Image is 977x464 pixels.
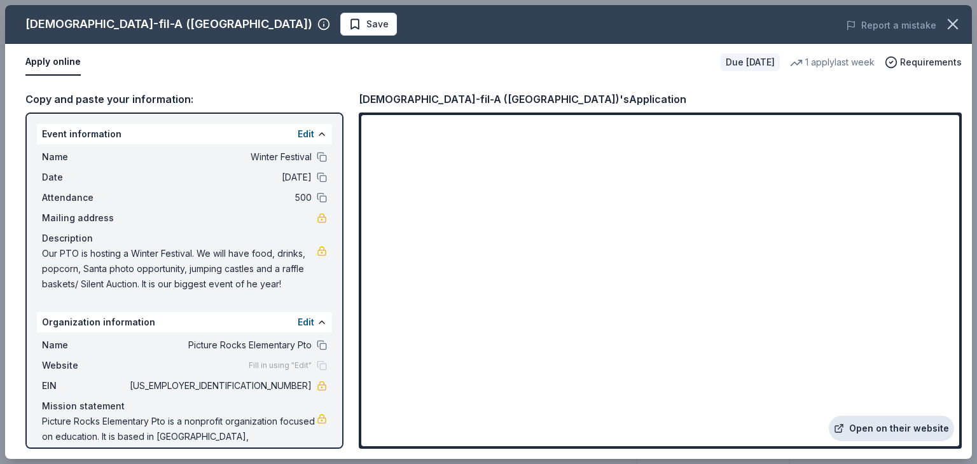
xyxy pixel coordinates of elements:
[127,149,312,165] span: Winter Festival
[42,378,127,393] span: EIN
[127,190,312,205] span: 500
[42,210,127,226] span: Mailing address
[42,358,127,373] span: Website
[37,124,332,144] div: Event information
[42,246,317,292] span: Our PTO is hosting a Winter Festival. We will have food, drinks, popcorn, Santa photo opportunity...
[900,55,962,70] span: Requirements
[298,126,314,142] button: Edit
[366,17,389,32] span: Save
[42,414,317,460] span: Picture Rocks Elementary Pto is a nonprofit organization focused on education. It is based in [GE...
[42,149,127,165] span: Name
[359,91,686,107] div: [DEMOGRAPHIC_DATA]-fil-A ([GEOGRAPHIC_DATA])'s Application
[846,18,936,33] button: Report a mistake
[42,170,127,185] span: Date
[127,170,312,185] span: [DATE]
[298,315,314,330] button: Edit
[37,312,332,332] div: Organization information
[249,360,312,371] span: Fill in using "Edit"
[25,14,312,34] div: [DEMOGRAPHIC_DATA]-fil-A ([GEOGRAPHIC_DATA])
[721,53,780,71] div: Due [DATE]
[127,338,312,353] span: Picture Rocks Elementary Pto
[42,190,127,205] span: Attendance
[885,55,962,70] button: Requirements
[127,378,312,393] span: [US_EMPLOYER_IDENTIFICATION_NUMBER]
[340,13,397,36] button: Save
[42,338,127,353] span: Name
[42,231,327,246] div: Description
[42,399,327,414] div: Mission statement
[25,49,81,76] button: Apply online
[25,91,343,107] div: Copy and paste your information:
[829,416,954,441] a: Open on their website
[790,55,875,70] div: 1 apply last week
